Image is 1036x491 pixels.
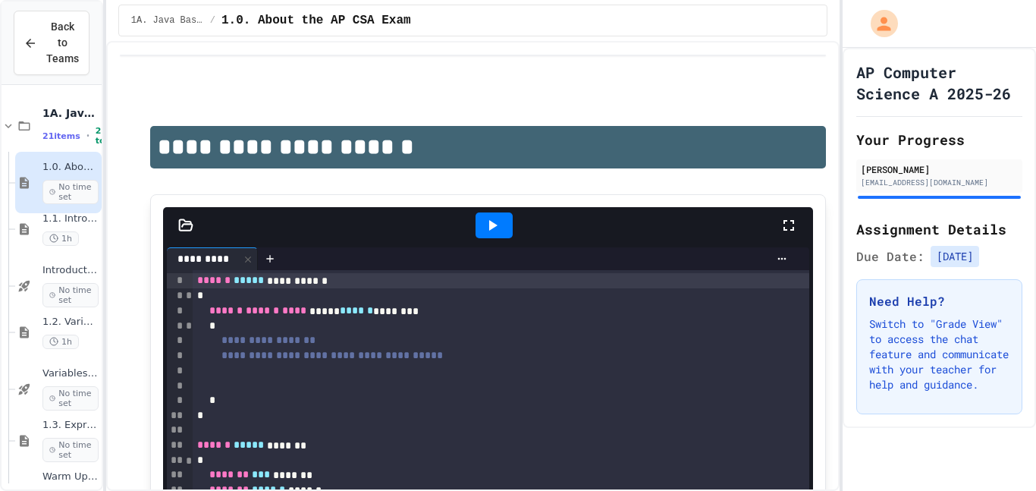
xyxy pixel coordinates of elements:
[210,14,215,27] span: /
[855,6,902,41] div: My Account
[861,162,1018,176] div: [PERSON_NAME]
[861,177,1018,188] div: [EMAIL_ADDRESS][DOMAIN_NAME]
[46,19,79,67] span: Back to Teams
[856,61,1022,104] h1: AP Computer Science A 2025-26
[931,246,979,267] span: [DATE]
[131,14,204,27] span: 1A. Java Basics
[856,247,925,266] span: Due Date:
[856,129,1022,150] h2: Your Progress
[869,316,1009,392] p: Switch to "Grade View" to access the chat feature and communicate with your teacher for help and ...
[221,11,411,30] span: 1.0. About the AP CSA Exam
[869,292,1009,310] h3: Need Help?
[856,219,1022,240] h2: Assignment Details
[14,11,89,75] button: Back to Teams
